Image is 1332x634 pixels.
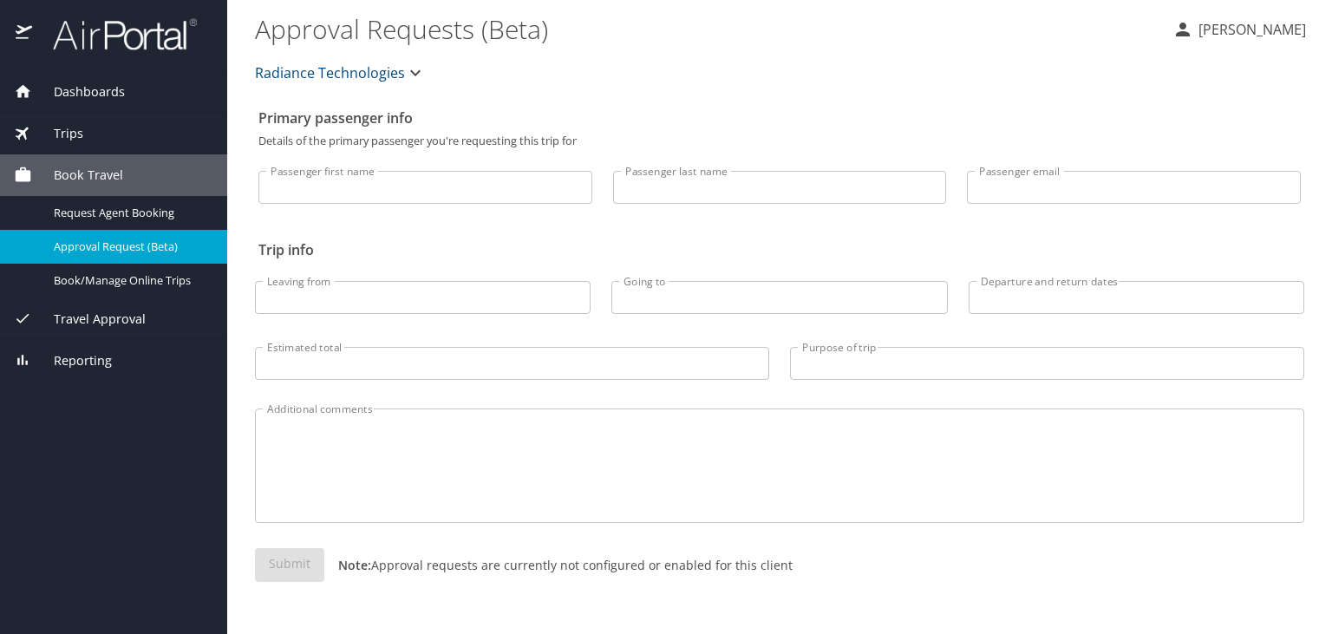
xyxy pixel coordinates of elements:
span: Book Travel [32,166,123,185]
h2: Trip info [258,236,1301,264]
img: airportal-logo.png [34,17,197,51]
span: Radiance Technologies [255,61,405,85]
p: [PERSON_NAME] [1193,19,1306,40]
img: icon-airportal.png [16,17,34,51]
h1: Approval Requests (Beta) [255,2,1159,56]
span: Trips [32,124,83,143]
span: Travel Approval [32,310,146,329]
p: Details of the primary passenger you're requesting this trip for [258,135,1301,147]
p: Approval requests are currently not configured or enabled for this client [324,556,793,574]
button: Radiance Technologies [248,56,433,90]
span: Request Agent Booking [54,205,206,221]
button: [PERSON_NAME] [1165,14,1313,45]
h2: Primary passenger info [258,104,1301,132]
strong: Note: [338,557,371,573]
span: Dashboards [32,82,125,101]
span: Book/Manage Online Trips [54,272,206,289]
span: Approval Request (Beta) [54,239,206,255]
span: Reporting [32,351,112,370]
